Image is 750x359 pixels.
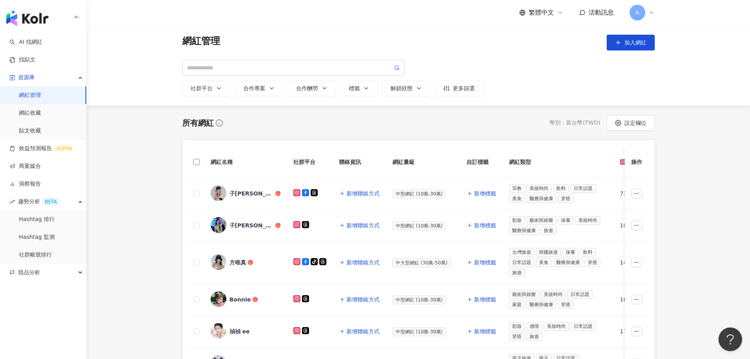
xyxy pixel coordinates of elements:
[182,117,214,128] div: 所有網紅
[526,194,556,203] span: 醫療與健康
[211,217,226,233] img: KOL Avatar
[230,327,250,335] div: 禎禎 ee
[182,80,230,96] button: 社群平台
[563,248,578,257] span: 保養
[230,221,274,229] div: 子[PERSON_NAME]
[580,248,596,257] span: 飲料
[719,327,742,351] iframe: Help Scout Beacon - Open
[509,332,525,341] span: 穿搭
[443,85,475,91] div: 更多篩選
[624,39,646,46] span: 加入網紅
[558,194,574,203] span: 穿搭
[346,190,380,197] span: 新增聯絡方式
[435,80,483,96] button: 更多篩選
[553,258,583,267] span: 醫療與健康
[339,324,380,339] button: 新增聯絡方式
[9,180,41,188] a: 洞察報告
[211,185,226,201] img: KOL Avatar
[333,147,386,178] th: 聯絡資訊
[553,184,569,193] span: 飲料
[9,56,35,64] a: 找貼文
[509,216,525,225] span: 彩妝
[620,258,650,267] div: 148,484
[230,259,246,266] div: 方唯真
[589,9,614,16] span: 活動訊息
[467,255,496,270] button: 新增標籤
[474,328,496,335] span: 新增標籤
[474,190,496,197] span: 新增標籤
[42,198,60,206] div: BETA
[620,158,644,166] div: 追蹤數
[607,35,655,50] button: 加入網紅
[393,327,446,336] span: 中型網紅 (10萬-30萬)
[204,147,287,178] th: 網紅名稱
[509,322,525,331] span: 彩妝
[570,322,596,331] span: 日常話題
[235,80,283,96] button: 合作專案
[191,85,222,91] div: 社群平台
[19,216,55,223] a: Hashtag 排行
[9,145,75,153] a: 效益預測報告ALPHA
[526,184,552,193] span: 美妝時尚
[382,80,430,96] button: 解鎖狀態
[503,147,614,178] th: 網紅類型
[467,292,496,307] button: 新增標籤
[346,222,380,229] span: 新增聯絡方式
[393,190,446,198] span: 中型網紅 (10萬-30萬)
[558,300,574,309] span: 穿搭
[526,216,556,225] span: 藝術與娛樂
[460,147,503,178] th: 自訂標籤
[393,296,446,304] span: 中型網紅 (10萬-30萬)
[620,327,650,336] div: 178,210
[509,194,525,203] span: 美食
[341,80,378,96] button: 標籤
[529,8,554,17] span: 繁體中文
[544,322,569,331] span: 美妝時尚
[18,69,35,86] span: 資源庫
[558,216,574,225] span: 保養
[474,222,496,229] span: 新增標籤
[585,258,600,267] span: 穿搭
[386,147,460,178] th: 網紅量級
[19,251,52,259] a: 社群帳號排行
[9,162,41,170] a: 商案媒合
[509,184,525,193] span: 宗教
[467,324,496,339] button: 新增標籤
[509,290,539,299] span: 藝術與娛樂
[474,259,496,266] span: 新增標籤
[526,300,556,309] span: 醫療與健康
[211,323,226,339] img: KOL Avatar
[467,186,496,201] button: 新增標籤
[19,127,41,135] a: 貼文收藏
[393,221,446,230] span: 中型網紅 (10萬-30萬)
[624,120,646,126] span: 設定欄位
[509,268,525,277] span: 旅遊
[346,296,380,303] span: 新增聯絡方式
[296,85,328,91] div: 合作酬勞
[607,115,655,131] button: 設定欄位
[536,258,552,267] span: 美食
[509,258,534,267] span: 日常話題
[182,35,220,50] span: 網紅管理
[288,80,336,96] button: 合作酬勞
[575,216,600,225] span: 美妝時尚
[211,254,226,270] img: KOL Avatar
[509,226,539,235] span: 醫療與健康
[467,218,496,233] button: 新增標籤
[9,199,15,205] span: rise
[211,291,226,307] img: KOL Avatar
[526,332,542,341] span: 旅遊
[18,264,40,281] span: 競品分析
[541,226,556,235] span: 旅遊
[550,119,600,127] div: 幣別 ： 新台幣 ( TWD )
[349,85,369,91] div: 標籤
[393,259,451,267] span: 中大型網紅 (30萬-50萬)
[287,147,333,178] th: 社群平台
[339,186,380,201] button: 新增聯絡方式
[346,328,380,335] span: 新增聯絡方式
[230,190,274,197] div: 子[PERSON_NAME]
[536,248,561,257] span: 韓國旅遊
[567,290,593,299] span: 日常話題
[9,38,43,46] a: searchAI 找網紅
[346,259,380,266] span: 新增聯絡方式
